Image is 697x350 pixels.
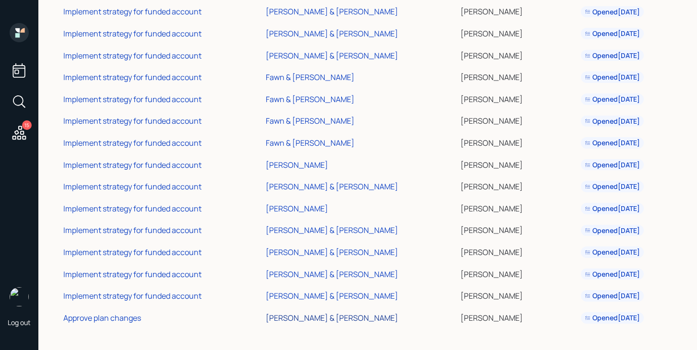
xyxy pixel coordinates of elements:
div: [PERSON_NAME] & [PERSON_NAME] [266,50,398,61]
div: Implement strategy for funded account [63,116,201,126]
div: Opened [DATE] [585,204,640,213]
div: Implement strategy for funded account [63,72,201,82]
div: Fawn & [PERSON_NAME] [266,116,354,126]
div: [PERSON_NAME] & [PERSON_NAME] [266,225,398,235]
td: [PERSON_NAME] [459,305,579,327]
td: [PERSON_NAME] [459,262,579,284]
div: Opened [DATE] [585,291,640,301]
div: Implement strategy for funded account [63,225,201,235]
div: Opened [DATE] [585,29,640,38]
div: Implement strategy for funded account [63,28,201,39]
div: Opened [DATE] [585,226,640,235]
td: [PERSON_NAME] [459,174,579,196]
div: [PERSON_NAME] & [PERSON_NAME] [266,313,398,323]
div: Implement strategy for funded account [63,94,201,105]
div: Opened [DATE] [585,247,640,257]
td: [PERSON_NAME] [459,240,579,262]
div: Fawn & [PERSON_NAME] [266,138,354,148]
div: Opened [DATE] [585,182,640,191]
div: Implement strategy for funded account [63,247,201,257]
div: Implement strategy for funded account [63,269,201,280]
div: Implement strategy for funded account [63,6,201,17]
div: Implement strategy for funded account [63,138,201,148]
div: [PERSON_NAME] & [PERSON_NAME] [266,6,398,17]
td: [PERSON_NAME] [459,196,579,218]
div: Implement strategy for funded account [63,203,201,214]
td: [PERSON_NAME] [459,283,579,305]
td: [PERSON_NAME] [459,21,579,43]
div: Opened [DATE] [585,138,640,148]
div: Implement strategy for funded account [63,50,201,61]
div: Opened [DATE] [585,7,640,17]
div: Opened [DATE] [585,313,640,323]
div: Opened [DATE] [585,117,640,126]
div: Opened [DATE] [585,269,640,279]
div: [PERSON_NAME] & [PERSON_NAME] [266,247,398,257]
td: [PERSON_NAME] [459,152,579,175]
div: [PERSON_NAME] [266,203,328,214]
div: [PERSON_NAME] & [PERSON_NAME] [266,269,398,280]
div: Implement strategy for funded account [63,291,201,301]
div: Fawn & [PERSON_NAME] [266,72,354,82]
td: [PERSON_NAME] [459,65,579,87]
div: [PERSON_NAME] [266,160,328,170]
div: Fawn & [PERSON_NAME] [266,94,354,105]
div: Implement strategy for funded account [63,160,201,170]
div: Opened [DATE] [585,72,640,82]
div: Approve plan changes [63,313,141,323]
td: [PERSON_NAME] [459,130,579,152]
div: Opened [DATE] [585,51,640,60]
td: [PERSON_NAME] [459,43,579,65]
td: [PERSON_NAME] [459,87,579,109]
div: 15 [22,120,32,130]
div: Implement strategy for funded account [63,181,201,192]
div: [PERSON_NAME] & [PERSON_NAME] [266,28,398,39]
div: Opened [DATE] [585,94,640,104]
img: michael-russo-headshot.png [10,287,29,306]
div: Log out [8,318,31,327]
div: [PERSON_NAME] & [PERSON_NAME] [266,291,398,301]
div: [PERSON_NAME] & [PERSON_NAME] [266,181,398,192]
td: [PERSON_NAME] [459,109,579,131]
td: [PERSON_NAME] [459,218,579,240]
div: Opened [DATE] [585,160,640,170]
